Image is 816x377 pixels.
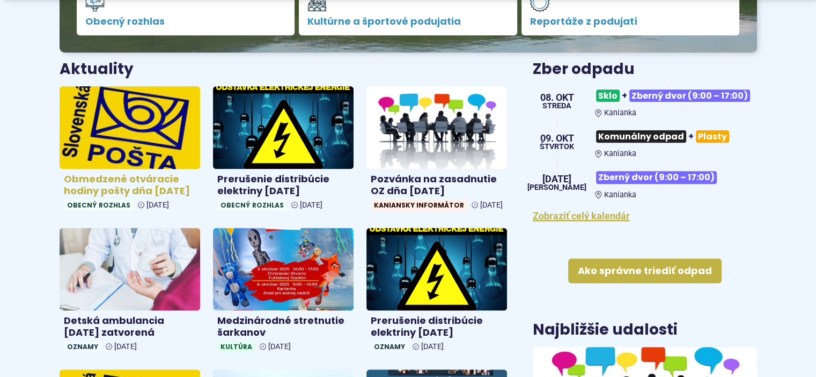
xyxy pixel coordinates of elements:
[85,16,286,27] span: Obecný rozhlas
[300,201,322,210] span: [DATE]
[527,174,586,184] span: [DATE]
[217,173,349,197] h4: Prerušenie distribúcie elektriny [DATE]
[217,341,255,352] span: Kultúra
[604,149,636,158] span: Kanianka
[114,342,137,351] span: [DATE]
[604,190,636,199] span: Kanianka
[595,126,756,147] h3: +
[213,228,354,357] a: Medzinárodné stretnutie šarkanov Kultúra [DATE]
[629,90,750,102] span: Zberný dvor (9:00 – 17:00)
[371,173,503,197] h4: Pozvánka na zasadnutie OZ dňa [DATE]
[371,199,467,211] span: Kaniansky informátor
[64,173,196,197] h4: Obmedzené otváracie hodiny pošty dňa [DATE]
[533,322,678,338] h3: Najbližšie udalosti
[480,201,503,210] span: [DATE]
[60,86,200,215] a: Obmedzené otváracie hodiny pošty dňa [DATE] Obecný rozhlas [DATE]
[696,130,729,143] span: Plasty
[366,86,507,215] a: Pozvánka na zasadnutie OZ dňa [DATE] Kaniansky informátor [DATE]
[533,85,756,117] a: Sklo+Zberný dvor (9:00 – 17:00) Kanianka 08. okt streda
[533,167,756,199] a: Zberný dvor (9:00 – 17:00) Kanianka [DATE] [PERSON_NAME]
[64,315,196,339] h4: Detská ambulancia [DATE] zatvorená
[596,171,717,183] span: Zberný dvor (9:00 – 17:00)
[60,228,200,357] a: Detská ambulancia [DATE] zatvorená Oznamy [DATE]
[533,126,756,158] a: Komunálny odpad+Plasty Kanianka 09. okt štvrtok
[595,85,756,106] h3: +
[146,201,169,210] span: [DATE]
[217,199,287,211] span: Obecný rozhlas
[371,315,503,339] h4: Prerušenie distribúcie elektriny [DATE]
[540,143,574,151] span: štvrtok
[540,134,574,143] span: 09. okt
[596,90,620,102] span: Sklo
[307,16,509,27] span: Kultúrne a športové podujatia
[421,342,444,351] span: [DATE]
[530,16,731,27] span: Reportáže z podujatí
[604,108,636,117] span: Kanianka
[217,315,349,339] h4: Medzinárodné stretnutie šarkanov
[540,93,574,102] span: 08. okt
[527,184,586,191] span: [PERSON_NAME]
[268,342,291,351] span: [DATE]
[596,130,686,143] span: Komunálny odpad
[213,86,354,215] a: Prerušenie distribúcie elektriny [DATE] Obecný rozhlas [DATE]
[371,341,408,352] span: Oznamy
[540,102,574,110] span: streda
[533,210,630,221] a: Zobraziť celý kalendár
[533,61,756,78] h3: Zber odpadu
[64,199,134,211] span: Obecný rozhlas
[64,341,101,352] span: Oznamy
[366,228,507,357] a: Prerušenie distribúcie elektriny [DATE] Oznamy [DATE]
[568,258,722,283] a: Ako správne triediť odpad
[60,61,134,78] h3: Aktuality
